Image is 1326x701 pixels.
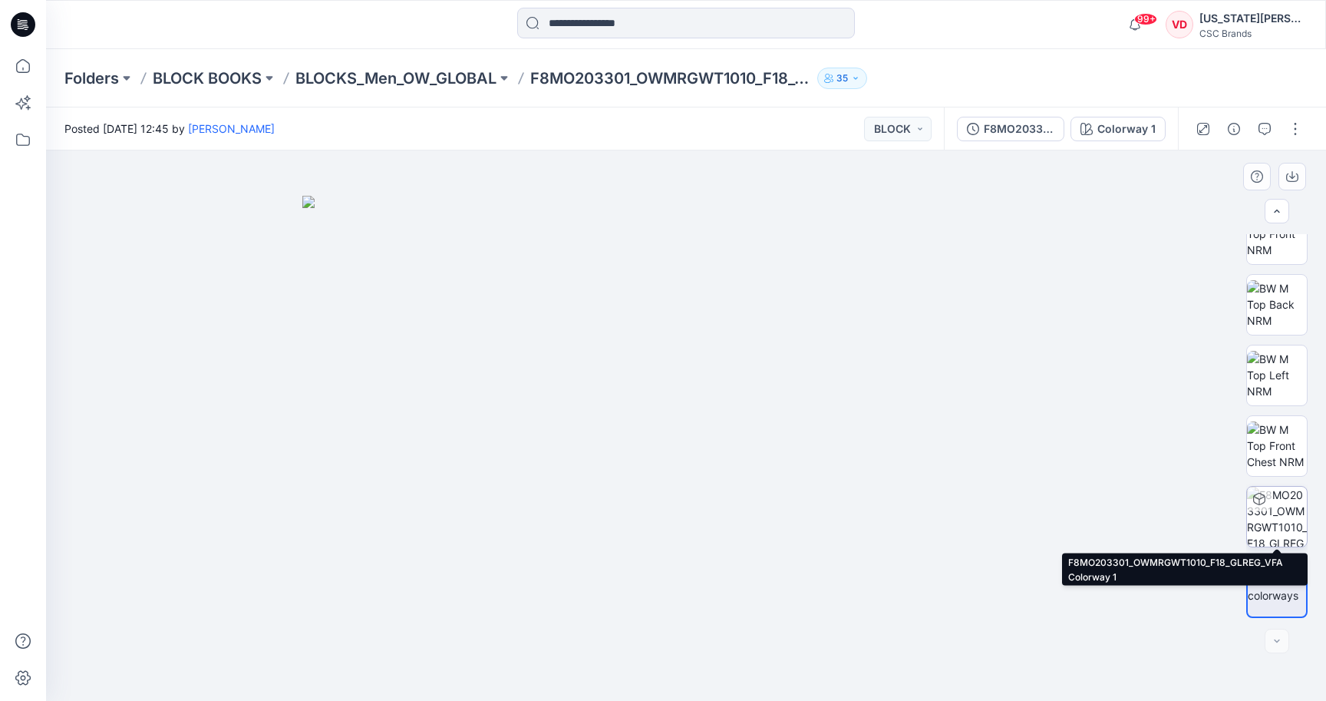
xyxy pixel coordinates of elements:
span: Posted [DATE] 12:45 by [64,121,275,137]
button: Colorway 1 [1070,117,1166,141]
button: 35 [817,68,867,89]
div: CSC Brands [1199,28,1307,39]
p: F8MO203301_OWMRGWT1010_F18_GLREG_VFA [530,68,811,89]
a: Folders [64,68,119,89]
a: BLOCKS_Men_OW_GLOBAL [295,68,496,89]
img: F8MO203301_OWMRGWT1010_F18_GLREG_VFA Colorway 1 [1247,487,1307,547]
img: All colorways [1248,571,1306,603]
button: Details [1222,117,1246,141]
img: BW M Top Left NRM [1247,351,1307,399]
button: F8MO203301_OWMRGWT1010_F18_GLREG_VFA [957,117,1064,141]
div: Colorway 1 [1097,121,1156,137]
a: [PERSON_NAME] [188,122,275,135]
p: 35 [836,70,848,87]
div: F8MO203301_OWMRGWT1010_F18_GLREG_VFA [984,121,1054,137]
span: 99+ [1134,13,1157,25]
div: VD [1166,11,1193,38]
img: BW M Top Front Chest NRM [1247,422,1307,470]
img: BW M Top Front NRM [1247,210,1307,258]
img: BW M Top Back NRM [1247,280,1307,329]
div: [US_STATE][PERSON_NAME] [1199,9,1307,28]
a: BLOCK BOOKS [153,68,262,89]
